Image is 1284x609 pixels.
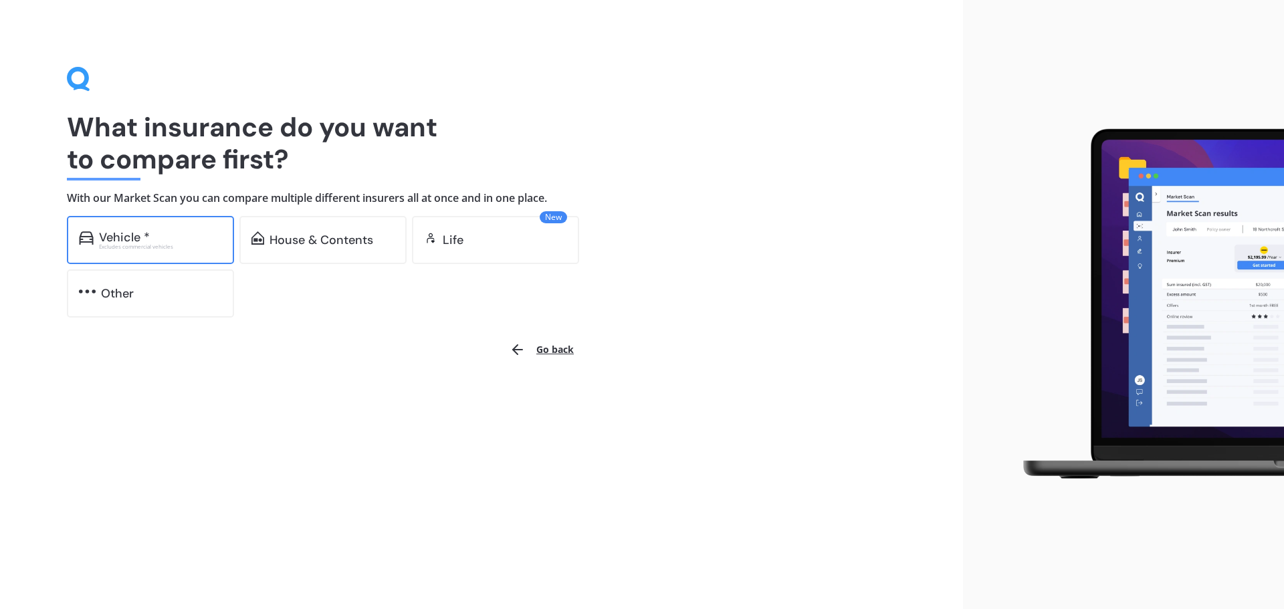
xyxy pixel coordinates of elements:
[79,231,94,245] img: car.f15378c7a67c060ca3f3.svg
[99,231,150,244] div: Vehicle *
[270,233,373,247] div: House & Contents
[79,285,96,298] img: other.81dba5aafe580aa69f38.svg
[540,211,567,223] span: New
[101,287,134,300] div: Other
[1004,121,1284,489] img: laptop.webp
[424,231,437,245] img: life.f720d6a2d7cdcd3ad642.svg
[251,231,264,245] img: home-and-contents.b802091223b8502ef2dd.svg
[67,111,896,175] h1: What insurance do you want to compare first?
[99,244,222,249] div: Excludes commercial vehicles
[67,191,896,205] h4: With our Market Scan you can compare multiple different insurers all at once and in one place.
[502,334,582,366] button: Go back
[443,233,463,247] div: Life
